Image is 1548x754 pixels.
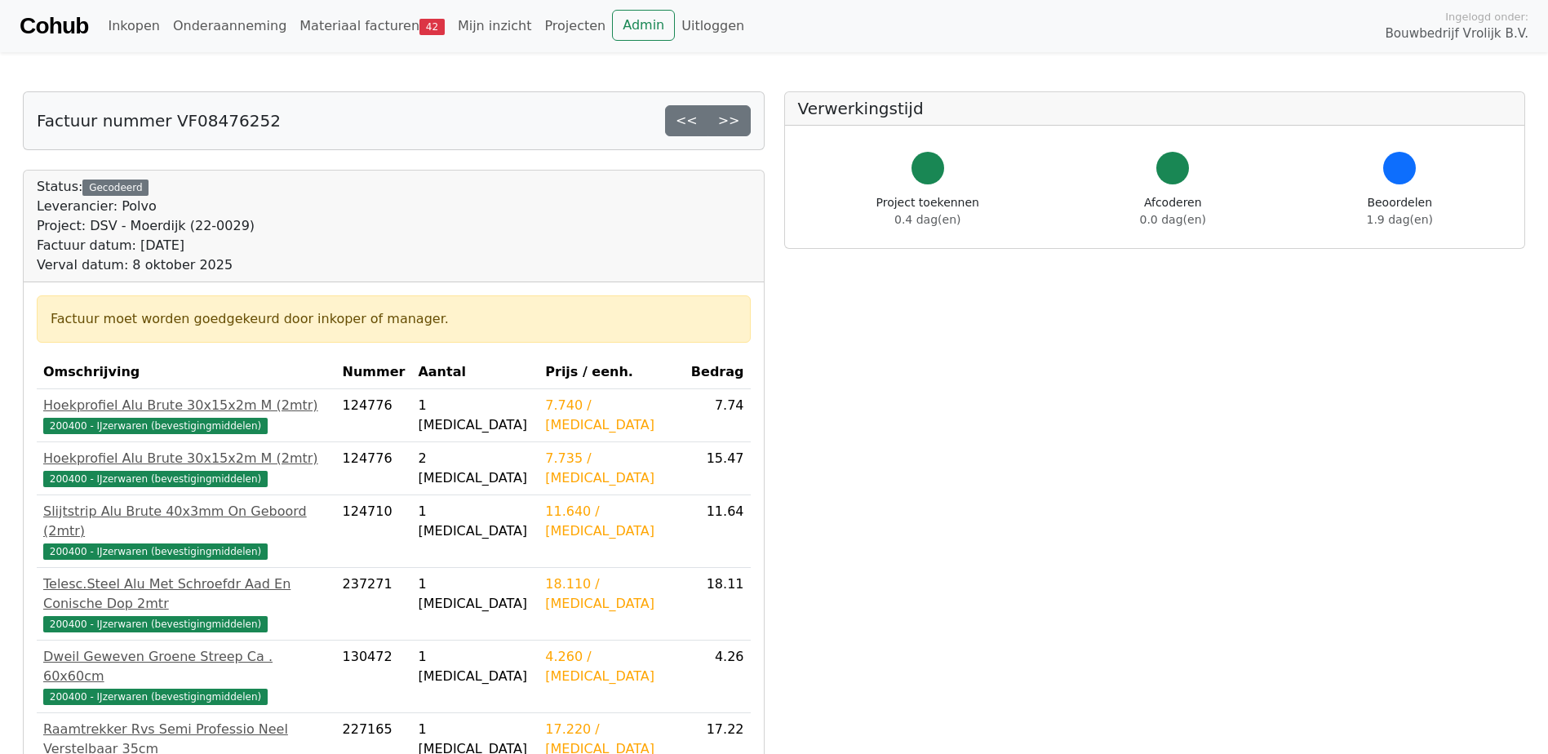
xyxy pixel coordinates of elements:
div: Factuur datum: [DATE] [37,236,255,255]
span: Bouwbedrijf Vrolijk B.V. [1385,24,1528,43]
span: 0.0 dag(en) [1140,213,1206,226]
div: Afcoderen [1140,194,1206,228]
td: 4.26 [685,641,751,713]
span: 200400 - IJzerwaren (bevestigingmiddelen) [43,689,268,705]
div: 11.640 / [MEDICAL_DATA] [545,502,678,541]
th: Aantal [411,356,539,389]
a: Cohub [20,7,88,46]
div: Hoekprofiel Alu Brute 30x15x2m M (2mtr) [43,449,330,468]
div: 4.260 / [MEDICAL_DATA] [545,647,678,686]
span: Ingelogd onder: [1445,9,1528,24]
div: Dweil Geweven Groene Streep Ca . 60x60cm [43,647,330,686]
div: Status: [37,177,255,275]
div: Verval datum: 8 oktober 2025 [37,255,255,275]
td: 124776 [336,442,412,495]
div: 1 [MEDICAL_DATA] [418,647,532,686]
td: 18.11 [685,568,751,641]
div: Gecodeerd [82,180,149,196]
a: Materiaal facturen42 [293,10,451,42]
div: 1 [MEDICAL_DATA] [418,396,532,435]
a: Inkopen [101,10,166,42]
a: >> [707,105,751,136]
a: Projecten [538,10,612,42]
a: Admin [612,10,675,41]
span: 0.4 dag(en) [894,213,960,226]
div: 7.735 / [MEDICAL_DATA] [545,449,678,488]
th: Prijs / eenh. [539,356,685,389]
td: 237271 [336,568,412,641]
h5: Factuur nummer VF08476252 [37,111,281,131]
a: Dweil Geweven Groene Streep Ca . 60x60cm200400 - IJzerwaren (bevestigingmiddelen) [43,647,330,706]
div: 7.740 / [MEDICAL_DATA] [545,396,678,435]
div: 1 [MEDICAL_DATA] [418,574,532,614]
a: Hoekprofiel Alu Brute 30x15x2m M (2mtr)200400 - IJzerwaren (bevestigingmiddelen) [43,396,330,435]
a: Slijtstrip Alu Brute 40x3mm On Geboord (2mtr)200400 - IJzerwaren (bevestigingmiddelen) [43,502,330,561]
td: 7.74 [685,389,751,442]
th: Omschrijving [37,356,336,389]
td: 124776 [336,389,412,442]
h5: Verwerkingstijd [798,99,1512,118]
th: Nummer [336,356,412,389]
span: 42 [419,19,445,35]
div: Hoekprofiel Alu Brute 30x15x2m M (2mtr) [43,396,330,415]
a: Telesc.Steel Alu Met Schroefdr Aad En Conische Dop 2mtr200400 - IJzerwaren (bevestigingmiddelen) [43,574,330,633]
a: Uitloggen [675,10,751,42]
div: 1 [MEDICAL_DATA] [418,502,532,541]
span: 1.9 dag(en) [1367,213,1433,226]
a: Mijn inzicht [451,10,539,42]
div: 2 [MEDICAL_DATA] [418,449,532,488]
div: 18.110 / [MEDICAL_DATA] [545,574,678,614]
td: 130472 [336,641,412,713]
div: Factuur moet worden goedgekeurd door inkoper of manager. [51,309,737,329]
a: << [665,105,708,136]
span: 200400 - IJzerwaren (bevestigingmiddelen) [43,616,268,632]
span: 200400 - IJzerwaren (bevestigingmiddelen) [43,543,268,560]
a: Hoekprofiel Alu Brute 30x15x2m M (2mtr)200400 - IJzerwaren (bevestigingmiddelen) [43,449,330,488]
td: 15.47 [685,442,751,495]
a: Onderaanneming [166,10,293,42]
div: Slijtstrip Alu Brute 40x3mm On Geboord (2mtr) [43,502,330,541]
div: Leverancier: Polvo [37,197,255,216]
div: Beoordelen [1367,194,1433,228]
div: Project: DSV - Moerdijk (22-0029) [37,216,255,236]
td: 124710 [336,495,412,568]
span: 200400 - IJzerwaren (bevestigingmiddelen) [43,471,268,487]
td: 11.64 [685,495,751,568]
div: Telesc.Steel Alu Met Schroefdr Aad En Conische Dop 2mtr [43,574,330,614]
th: Bedrag [685,356,751,389]
div: Project toekennen [876,194,979,228]
span: 200400 - IJzerwaren (bevestigingmiddelen) [43,418,268,434]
